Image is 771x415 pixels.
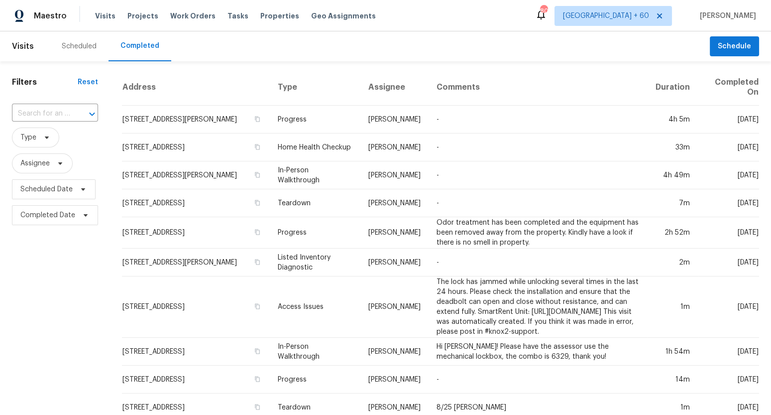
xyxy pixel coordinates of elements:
td: - [429,249,648,277]
div: Completed [120,41,159,51]
td: In-Person Walkthrough [270,161,360,189]
td: [DATE] [698,106,759,134]
td: - [429,134,648,161]
td: 1h 54m [648,338,698,366]
td: [PERSON_NAME] [360,338,429,366]
td: 2h 52m [648,217,698,249]
span: Work Orders [170,11,216,21]
div: Scheduled [62,41,97,51]
td: Progress [270,366,360,394]
button: Copy Address [253,403,262,412]
td: [PERSON_NAME] [360,134,429,161]
td: Odor treatment has been completed and the equipment has been removed away from the property. Kind... [429,217,648,249]
td: [DATE] [698,338,759,366]
td: [PERSON_NAME] [360,277,429,338]
td: [DATE] [698,189,759,217]
td: [STREET_ADDRESS] [122,217,270,249]
td: 7m [648,189,698,217]
td: [PERSON_NAME] [360,249,429,277]
td: [PERSON_NAME] [360,106,429,134]
input: Search for an address... [12,106,70,122]
td: [PERSON_NAME] [360,189,429,217]
div: Reset [78,77,98,87]
td: 1m [648,277,698,338]
span: Completed Date [20,210,75,220]
button: Copy Address [253,347,262,356]
td: Progress [270,106,360,134]
td: - [429,189,648,217]
th: Comments [429,69,648,106]
td: 2m [648,249,698,277]
td: [STREET_ADDRESS][PERSON_NAME] [122,249,270,277]
button: Schedule [710,36,759,57]
span: Scheduled Date [20,184,73,194]
td: Teardown [270,189,360,217]
td: [PERSON_NAME] [360,217,429,249]
th: Assignee [360,69,429,106]
td: Hi [PERSON_NAME]! Please have the assessor use the mechanical lockbox, the combo is 6329, thank you! [429,338,648,366]
button: Open [85,107,99,121]
span: Tasks [227,12,248,19]
td: [DATE] [698,161,759,189]
button: Copy Address [253,258,262,267]
td: Progress [270,217,360,249]
span: Projects [127,11,158,21]
td: The lock has jammed while unlocking several times in the last 24 hours. Please check the installa... [429,277,648,338]
td: [STREET_ADDRESS] [122,134,270,161]
td: [STREET_ADDRESS] [122,338,270,366]
button: Copy Address [253,302,262,311]
th: Address [122,69,270,106]
td: [STREET_ADDRESS] [122,366,270,394]
td: 4h 5m [648,106,698,134]
button: Copy Address [253,228,262,237]
td: Listed Inventory Diagnostic [270,249,360,277]
td: - [429,366,648,394]
span: Schedule [718,40,751,53]
span: [GEOGRAPHIC_DATA] + 60 [563,11,649,21]
span: Type [20,133,36,142]
button: Copy Address [253,142,262,151]
div: 802 [540,6,547,16]
td: [DATE] [698,277,759,338]
span: Visits [12,35,34,57]
td: [STREET_ADDRESS][PERSON_NAME] [122,106,270,134]
td: [DATE] [698,217,759,249]
td: In-Person Walkthrough [270,338,360,366]
button: Copy Address [253,198,262,207]
td: [DATE] [698,134,759,161]
th: Duration [648,69,698,106]
td: [STREET_ADDRESS][PERSON_NAME] [122,161,270,189]
span: [PERSON_NAME] [696,11,756,21]
td: [PERSON_NAME] [360,161,429,189]
td: Access Issues [270,277,360,338]
td: [DATE] [698,366,759,394]
td: [STREET_ADDRESS] [122,189,270,217]
td: 4h 49m [648,161,698,189]
td: 33m [648,134,698,161]
td: [STREET_ADDRESS] [122,277,270,338]
td: Home Health Checkup [270,134,360,161]
span: Assignee [20,158,50,168]
td: 14m [648,366,698,394]
span: Properties [260,11,299,21]
span: Maestro [34,11,67,21]
span: Geo Assignments [311,11,376,21]
button: Copy Address [253,115,262,124]
span: Visits [95,11,115,21]
th: Completed On [698,69,759,106]
button: Copy Address [253,375,262,384]
button: Copy Address [253,170,262,179]
td: [DATE] [698,249,759,277]
td: [PERSON_NAME] [360,366,429,394]
td: - [429,106,648,134]
th: Type [270,69,360,106]
h1: Filters [12,77,78,87]
td: - [429,161,648,189]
